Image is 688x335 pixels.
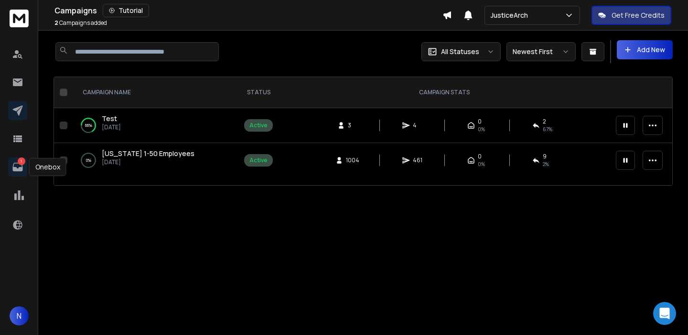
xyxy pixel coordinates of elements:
[249,156,268,164] div: Active
[71,108,238,143] td: 66%Test[DATE]
[54,19,107,27] p: Campaigns added
[103,4,149,17] button: Tutorial
[478,125,485,133] span: 0%
[249,122,268,129] div: Active
[279,77,610,108] th: CAMPAIGN STATS
[10,306,29,325] button: N
[54,19,58,27] span: 2
[478,153,482,160] span: 0
[102,114,117,123] a: Test
[413,122,422,129] span: 4
[478,118,482,125] span: 0
[348,122,357,129] span: 3
[543,160,549,168] span: 2 %
[71,143,238,178] td: 0%[US_STATE] 1-50 Employees[DATE]
[653,302,676,325] div: Open Intercom Messenger
[612,11,665,20] p: Get Free Credits
[506,42,576,61] button: Newest First
[543,118,546,125] span: 2
[29,158,66,176] div: Onebox
[54,4,442,17] div: Campaigns
[71,77,238,108] th: CAMPAIGN NAME
[8,157,27,177] a: 1
[543,153,547,160] span: 9
[617,40,673,59] button: Add New
[18,157,25,165] p: 1
[102,158,194,166] p: [DATE]
[102,123,121,131] p: [DATE]
[543,125,552,133] span: 67 %
[478,160,485,168] span: 0%
[85,121,92,130] p: 66 %
[102,149,194,158] a: [US_STATE] 1-50 Employees
[346,156,359,164] span: 1004
[491,11,532,20] p: JusticeArch
[591,6,671,25] button: Get Free Credits
[441,47,479,56] p: All Statuses
[413,156,422,164] span: 461
[238,77,279,108] th: STATUS
[86,156,91,165] p: 0 %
